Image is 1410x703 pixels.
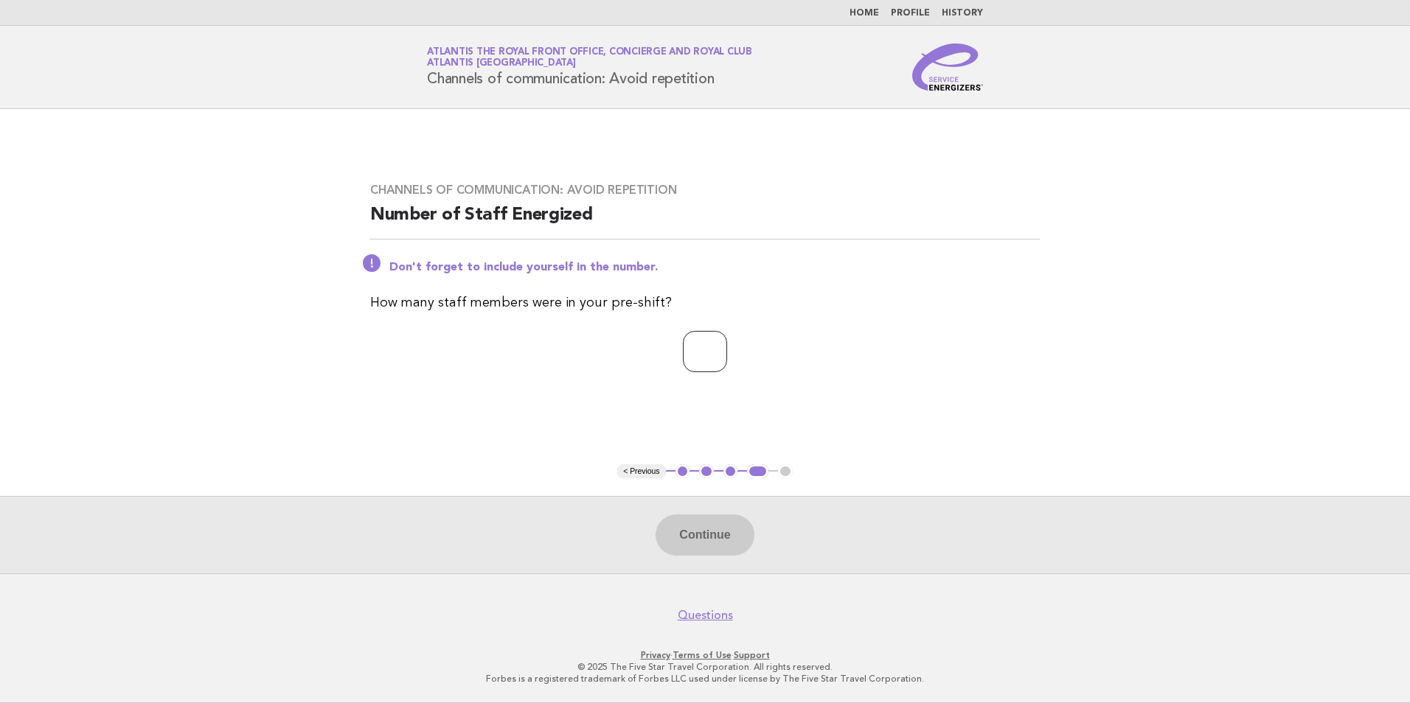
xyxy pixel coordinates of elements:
[673,650,732,660] a: Terms of Use
[641,650,670,660] a: Privacy
[370,203,1040,239] h2: Number of Staff Energized
[370,183,1040,197] h3: Channels of communication: Avoid repetition
[850,9,879,18] a: Home
[676,464,690,479] button: 1
[254,661,1156,673] p: © 2025 The Five Star Travel Corporation. All rights reserved.
[617,464,665,479] button: < Previous
[427,47,752,68] a: Atlantis The Royal Front Office, Concierge and Royal ClubAtlantis [GEOGRAPHIC_DATA]
[389,260,1040,275] p: Don't forget to include yourself in the number.
[254,673,1156,685] p: Forbes is a registered trademark of Forbes LLC used under license by The Five Star Travel Corpora...
[699,464,714,479] button: 2
[427,59,576,69] span: Atlantis [GEOGRAPHIC_DATA]
[942,9,983,18] a: History
[370,293,1040,313] p: How many staff members were in your pre-shift?
[747,464,768,479] button: 4
[723,464,738,479] button: 3
[891,9,930,18] a: Profile
[254,649,1156,661] p: · ·
[912,43,983,91] img: Service Energizers
[678,608,733,623] a: Questions
[734,650,770,660] a: Support
[427,48,752,86] h1: Channels of communication: Avoid repetition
